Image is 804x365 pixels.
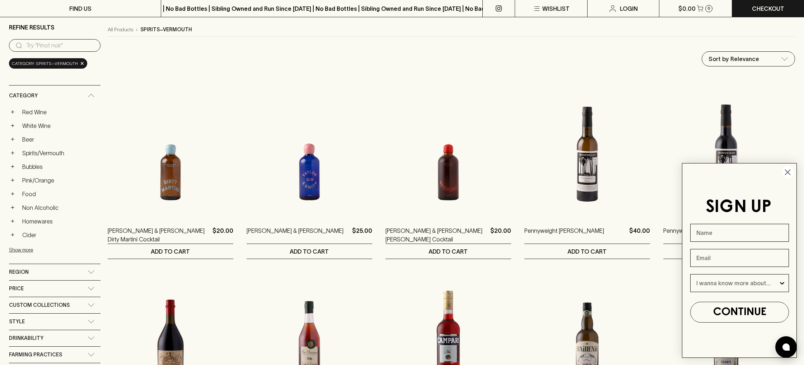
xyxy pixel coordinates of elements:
[779,274,786,292] button: Show Options
[9,122,16,129] button: +
[524,244,650,259] button: ADD TO CART
[151,247,190,256] p: ADD TO CART
[9,334,43,343] span: Drinkability
[385,244,511,259] button: ADD TO CART
[690,302,789,323] button: CONTINUE
[108,244,233,259] button: ADD TO CART
[108,90,233,216] img: Taylor & Smith Dirty Martini Cocktail
[19,174,100,186] a: Pink/Orange
[9,301,70,310] span: Custom Collections
[247,226,343,244] a: [PERSON_NAME] & [PERSON_NAME]
[690,224,789,242] input: Name
[567,247,607,256] p: ADD TO CART
[19,147,100,159] a: Spirits/Vermouth
[19,133,100,145] a: Beer
[9,268,29,277] span: Region
[709,55,759,63] p: Sort by Relevance
[782,343,790,351] img: bubble-icon
[9,314,100,330] div: Style
[19,161,100,173] a: Bubbles
[9,231,16,239] button: +
[678,4,696,13] p: $0.00
[9,218,16,225] button: +
[9,149,16,157] button: +
[9,190,16,198] button: +
[9,177,16,184] button: +
[69,4,92,13] p: FIND US
[212,226,233,244] p: $20.00
[19,188,100,200] a: Food
[108,226,210,244] a: [PERSON_NAME] & [PERSON_NAME] Dirty Martini Cocktail
[9,284,24,293] span: Price
[9,91,38,100] span: Category
[706,199,771,216] span: SIGN UP
[12,60,78,67] span: Category: spirits~vermouth
[9,281,100,297] div: Price
[490,226,511,244] p: $20.00
[752,4,784,13] p: Checkout
[707,6,710,10] p: 0
[429,247,468,256] p: ADD TO CART
[9,297,100,313] div: Custom Collections
[108,26,133,33] a: All Products
[247,244,372,259] button: ADD TO CART
[352,226,372,244] p: $25.00
[19,120,100,132] a: White Wine
[385,90,511,216] img: Taylor & Smith Negroni Cocktail
[385,226,487,244] a: [PERSON_NAME] & [PERSON_NAME] [PERSON_NAME] Cocktail
[247,90,372,216] img: Taylor & Smith Gin
[9,330,100,346] div: Drinkability
[19,215,100,227] a: Homewares
[542,4,570,13] p: Wishlist
[136,26,137,33] p: ›
[9,317,25,326] span: Style
[9,108,16,116] button: +
[9,86,100,106] div: Category
[690,249,789,267] input: Email
[19,106,100,118] a: Red Wine
[80,60,84,67] span: ×
[620,4,638,13] p: Login
[9,136,16,143] button: +
[524,226,604,244] a: Pennyweight [PERSON_NAME]
[26,40,95,51] input: Try “Pinot noir”
[9,347,100,363] div: Farming Practices
[9,23,55,32] p: Refine Results
[9,264,100,280] div: Region
[663,90,789,216] img: Pennyweight Reserve Ruby
[140,26,192,33] p: spirits~vermouth
[663,244,789,259] button: ADD TO CART
[629,226,650,244] p: $40.00
[9,242,103,257] button: Show more
[9,350,62,359] span: Farming Practices
[675,156,804,365] div: FLYOUT Form
[9,163,16,170] button: +
[19,202,100,214] a: Non Alcoholic
[663,226,733,244] a: Pennyweight Reserve Ruby
[702,52,795,66] div: Sort by Relevance
[9,204,16,211] button: +
[696,274,779,292] input: I wanna know more about...
[290,247,329,256] p: ADD TO CART
[19,229,100,241] a: Cider
[781,166,794,179] button: Close dialog
[524,90,650,216] img: Pennyweight Constance Fino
